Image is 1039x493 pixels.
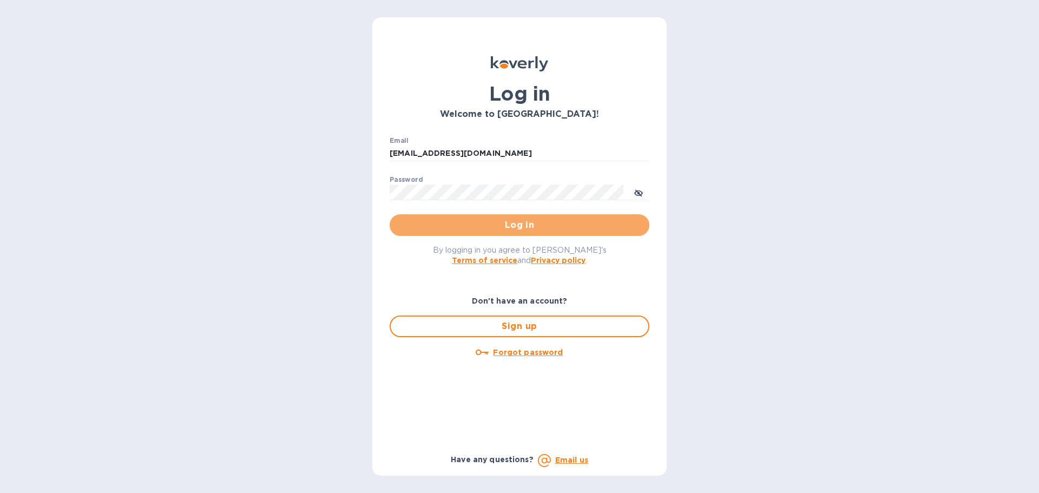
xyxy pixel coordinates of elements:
label: Password [390,176,423,183]
button: Sign up [390,315,649,337]
h3: Welcome to [GEOGRAPHIC_DATA]! [390,109,649,120]
span: Log in [398,219,641,232]
button: Log in [390,214,649,236]
input: Enter email address [390,146,649,162]
b: Don't have an account? [472,297,568,305]
u: Forgot password [493,348,563,357]
span: Sign up [399,320,640,333]
b: Have any questions? [451,455,534,464]
a: Privacy policy [531,256,586,265]
button: toggle password visibility [628,181,649,203]
label: Email [390,137,409,144]
img: Koverly [491,56,548,71]
a: Email us [555,456,588,464]
a: Terms of service [452,256,517,265]
span: By logging in you agree to [PERSON_NAME]'s and . [433,246,607,265]
h1: Log in [390,82,649,105]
